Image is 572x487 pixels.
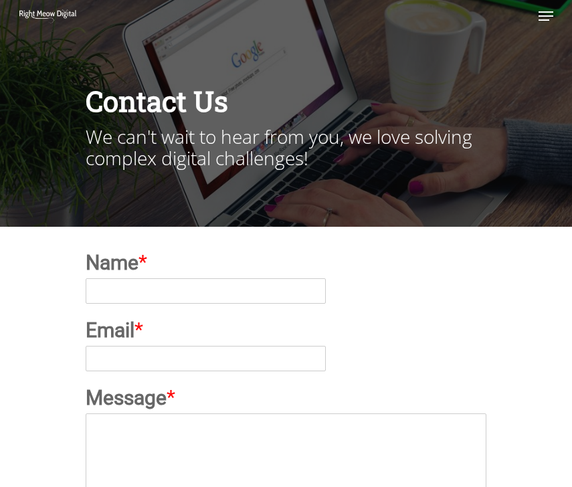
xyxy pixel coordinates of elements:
label: Email [86,317,487,343]
a: Navigation Menu [539,9,553,23]
label: Message [86,385,487,411]
label: Name [86,250,487,276]
h1: Contact Us [86,80,487,122]
span: We can't wait to hear from you, we love solving complex digital challenges! [86,124,472,171]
